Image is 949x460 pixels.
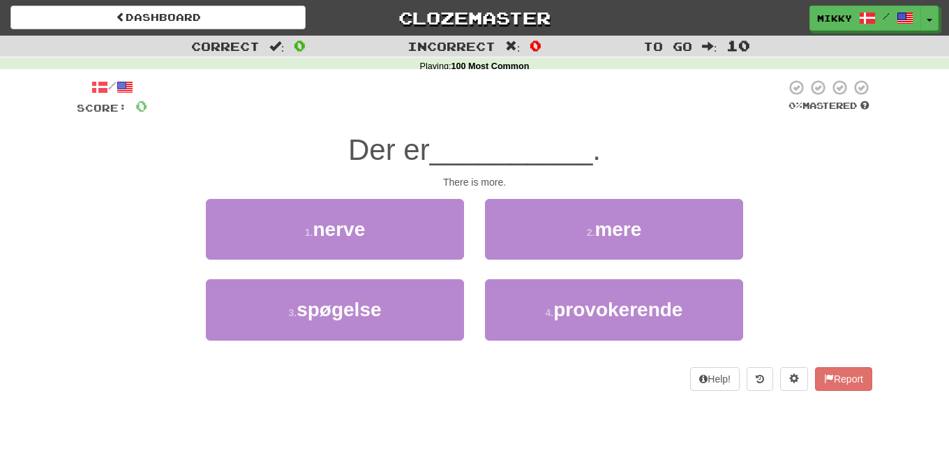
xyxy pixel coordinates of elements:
[10,6,306,29] a: Dashboard
[206,279,464,340] button: 3.spøgelse
[815,367,872,391] button: Report
[77,102,127,114] span: Score:
[530,37,541,54] span: 0
[643,39,692,53] span: To go
[313,218,365,240] span: nerve
[817,12,852,24] span: Mikky
[408,39,495,53] span: Incorrect
[809,6,921,31] a: Mikky /
[294,37,306,54] span: 0
[206,199,464,260] button: 1.nerve
[587,227,595,238] small: 2 .
[288,307,297,318] small: 3 .
[786,100,872,112] div: Mastered
[348,133,430,166] span: Der er
[191,39,260,53] span: Correct
[305,227,313,238] small: 1 .
[546,307,554,318] small: 4 .
[592,133,601,166] span: .
[451,61,529,71] strong: 100 Most Common
[690,367,740,391] button: Help!
[485,199,743,260] button: 2.mere
[702,40,717,52] span: :
[505,40,521,52] span: :
[77,175,872,189] div: There is more.
[135,97,147,114] span: 0
[883,11,890,21] span: /
[77,79,147,96] div: /
[430,133,593,166] span: __________
[595,218,641,240] span: mere
[553,299,682,320] span: provokerende
[485,279,743,340] button: 4.provokerende
[269,40,285,52] span: :
[327,6,622,30] a: Clozemaster
[789,100,802,111] span: 0 %
[297,299,381,320] span: spøgelse
[726,37,750,54] span: 10
[747,367,773,391] button: Round history (alt+y)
